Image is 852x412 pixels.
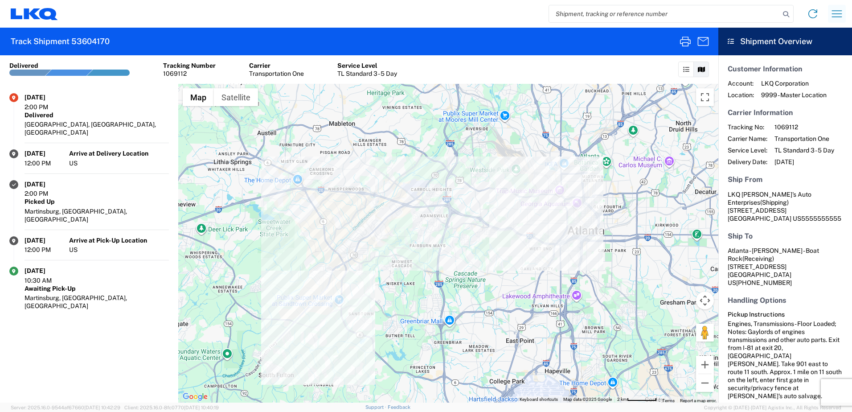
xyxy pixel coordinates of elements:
img: Google [180,391,210,403]
h5: Customer Information [728,65,843,73]
div: TL Standard 3 - 5 Day [337,70,397,78]
span: [STREET_ADDRESS] [728,207,786,214]
span: Copyright © [DATE]-[DATE] Agistix Inc., All Rights Reserved [704,404,841,412]
h5: Carrier Information [728,108,843,117]
address: [GEOGRAPHIC_DATA] US [728,190,843,222]
span: TL Standard 3 - 5 Day [774,146,834,154]
span: [DATE] 10:40:19 [184,405,219,410]
div: Transportation One [249,70,304,78]
div: Engines, Transmissions - Floor Loaded; Notes: Gaylords of engines transmissions and other auto pa... [728,320,843,400]
div: Carrier [249,62,304,70]
div: Service Level [337,62,397,70]
div: Awaiting Pick-Up [25,284,169,293]
h5: Ship From [728,175,843,184]
span: Client: 2025.16.0-8fc0770 [124,405,219,410]
button: Zoom in [696,356,714,374]
input: Shipment, tracking or reference number [549,5,780,22]
span: LKQ Corporation [761,79,827,87]
span: Location: [728,91,754,99]
div: Arrive at Delivery Location [69,149,169,157]
div: Martinsburg, [GEOGRAPHIC_DATA], [GEOGRAPHIC_DATA] [25,294,169,310]
a: Report a map error [680,398,716,403]
button: Drag Pegman onto the map to open Street View [696,324,714,342]
div: [GEOGRAPHIC_DATA], [GEOGRAPHIC_DATA], [GEOGRAPHIC_DATA] [25,120,169,136]
button: Keyboard shortcuts [520,396,558,403]
a: Terms [662,398,675,403]
div: Delivered [25,111,169,119]
address: [GEOGRAPHIC_DATA] US [728,247,843,287]
button: Show satellite imagery [214,88,258,106]
div: 12:00 PM [25,246,69,254]
h2: Track Shipment 53604170 [11,36,110,47]
span: Carrier Name: [728,135,767,143]
div: [DATE] [25,149,69,157]
div: 10:30 AM [25,276,69,284]
div: 2:00 PM [25,190,69,198]
div: [DATE] [25,267,69,275]
span: Transportation One [774,135,834,143]
span: Server: 2025.16.0-9544af67660 [11,405,120,410]
span: 2 km [617,397,627,402]
button: Show street map [183,88,214,106]
span: Delivery Date: [728,158,767,166]
span: (Shipping) [760,199,789,206]
div: [DATE] [25,93,69,101]
h5: Handling Options [728,296,843,305]
a: Support [365,404,388,410]
div: Tracking Number [163,62,216,70]
span: 1069112 [774,123,834,131]
div: 2:00 PM [25,103,69,111]
button: Toggle fullscreen view [696,88,714,106]
button: Map Scale: 2 km per 63 pixels [614,396,659,403]
div: Arrive at Pick-Up Location [69,236,169,244]
div: US [69,246,169,254]
header: Shipment Overview [718,28,852,55]
span: (Receiving) [742,255,774,262]
div: [DATE] [25,236,69,244]
div: Martinsburg, [GEOGRAPHIC_DATA], [GEOGRAPHIC_DATA] [25,207,169,223]
span: Account: [728,79,754,87]
span: [DATE] 10:42:29 [84,405,120,410]
span: Service Level: [728,146,767,154]
span: 9999 - Master Location [761,91,827,99]
div: [DATE] [25,180,69,188]
h5: Ship To [728,232,843,240]
a: Open this area in Google Maps (opens a new window) [180,391,210,403]
span: [PHONE_NUMBER] [736,279,792,286]
span: Map data ©2025 Google [563,397,612,402]
div: Delivered [9,62,38,70]
span: Tracking No: [728,123,767,131]
a: Feedback [388,404,410,410]
h6: Pickup Instructions [728,311,843,318]
div: US [69,159,169,167]
button: Map camera controls [696,292,714,309]
span: 5555555555 [801,215,841,222]
div: 12:00 PM [25,159,69,167]
div: Picked Up [25,198,169,206]
span: Atlanta - [PERSON_NAME] - Boat Rock [STREET_ADDRESS] [728,247,819,270]
button: Zoom out [696,374,714,392]
div: 1069112 [163,70,216,78]
span: LKQ [PERSON_NAME]'s Auto Enterprises [728,191,811,206]
span: [DATE] [774,158,834,166]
